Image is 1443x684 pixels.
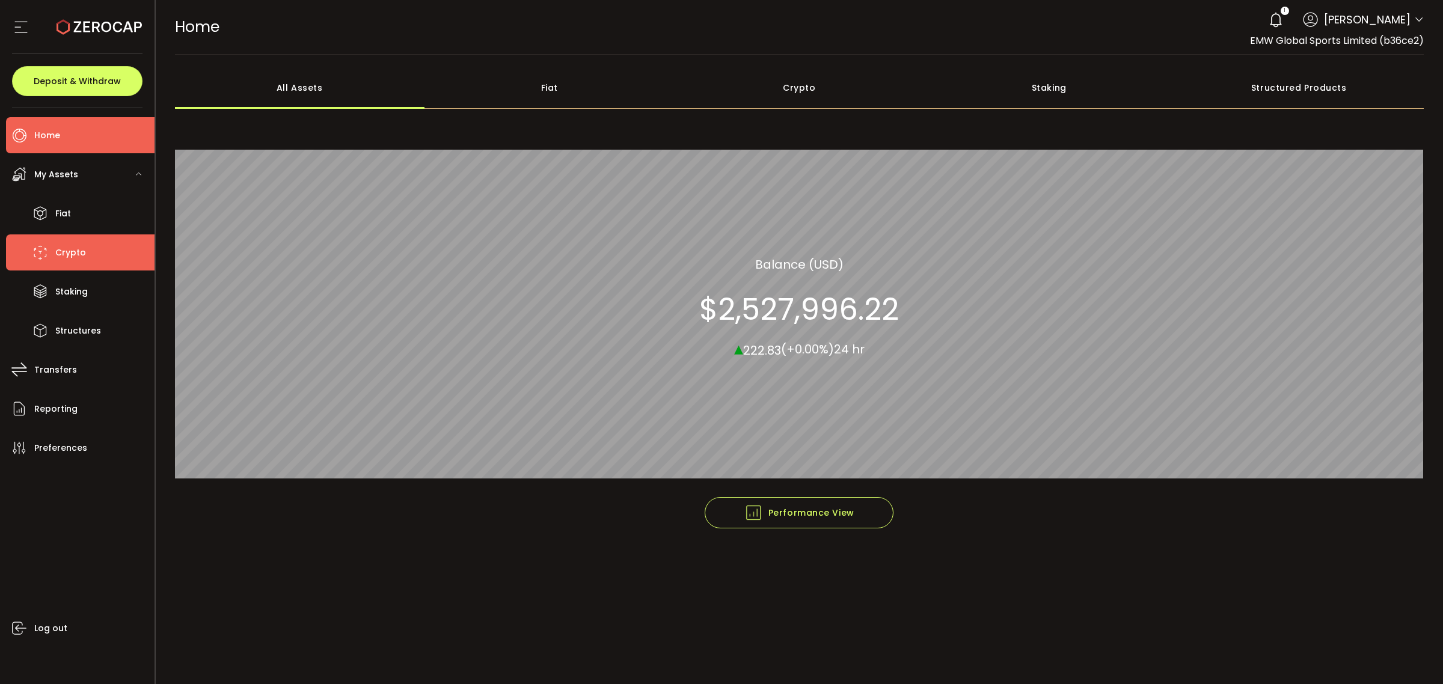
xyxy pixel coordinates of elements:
[34,620,67,637] span: Log out
[1174,67,1424,109] div: Structured Products
[424,67,675,109] div: Fiat
[924,67,1174,109] div: Staking
[55,283,88,301] span: Staking
[55,322,101,340] span: Structures
[1284,7,1285,15] span: 1
[1250,34,1424,47] span: EMW Global Sports Limited (b36ce2)
[34,439,87,457] span: Preferences
[34,361,77,379] span: Transfers
[55,244,86,261] span: Crypto
[781,341,834,358] span: (+0.00%)
[675,67,925,109] div: Crypto
[743,341,781,358] span: 222.83
[1324,11,1411,28] span: [PERSON_NAME]
[55,205,71,222] span: Fiat
[34,77,121,85] span: Deposit & Withdraw
[34,127,60,144] span: Home
[1174,201,1443,684] iframe: Chat Widget
[12,66,142,96] button: Deposit & Withdraw
[834,341,865,358] span: 24 hr
[755,255,844,273] section: Balance (USD)
[744,504,854,522] span: Performance View
[175,16,219,37] span: Home
[34,400,78,418] span: Reporting
[175,67,425,109] div: All Assets
[699,291,899,327] section: $2,527,996.22
[34,166,78,183] span: My Assets
[705,497,893,528] button: Performance View
[734,335,743,361] span: ▴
